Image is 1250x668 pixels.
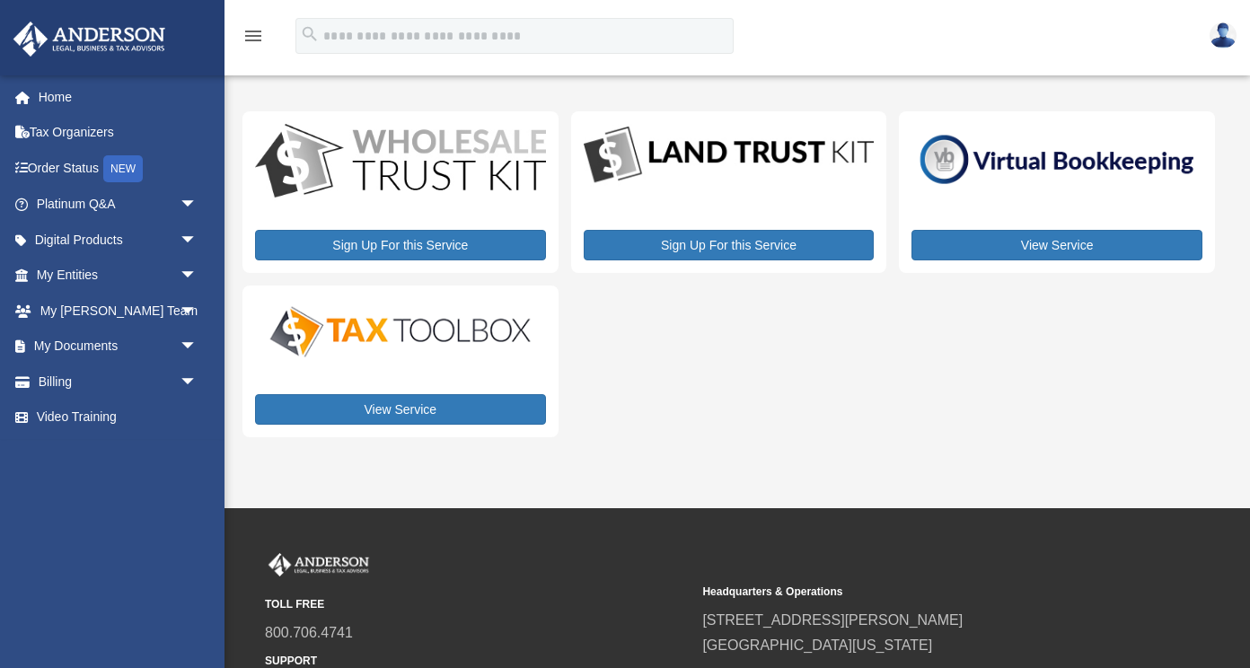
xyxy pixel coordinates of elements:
a: My Entitiesarrow_drop_down [13,258,224,294]
a: Sign Up For this Service [255,230,546,260]
small: Headquarters & Operations [702,583,1127,602]
span: arrow_drop_down [180,364,216,400]
a: View Service [255,394,546,425]
i: search [300,24,320,44]
a: Digital Productsarrow_drop_down [13,222,216,258]
span: arrow_drop_down [180,329,216,365]
img: User Pic [1210,22,1237,48]
small: TOLL FREE [265,595,690,614]
a: menu [242,31,264,47]
a: Order StatusNEW [13,150,224,187]
img: Anderson Advisors Platinum Portal [265,553,373,576]
a: Home [13,79,224,115]
a: [STREET_ADDRESS][PERSON_NAME] [702,612,963,628]
span: arrow_drop_down [180,187,216,224]
a: [GEOGRAPHIC_DATA][US_STATE] [702,637,932,653]
a: My [PERSON_NAME] Teamarrow_drop_down [13,293,224,329]
span: arrow_drop_down [180,222,216,259]
a: Billingarrow_drop_down [13,364,224,400]
a: Video Training [13,400,224,435]
a: My Documentsarrow_drop_down [13,329,224,365]
a: Tax Organizers [13,115,224,151]
span: arrow_drop_down [180,258,216,294]
a: 800.706.4741 [265,625,353,640]
img: Anderson Advisors Platinum Portal [8,22,171,57]
div: NEW [103,155,143,182]
img: LandTrust_lgo-1.jpg [584,124,875,186]
span: arrow_drop_down [180,293,216,330]
a: Platinum Q&Aarrow_drop_down [13,187,224,223]
i: menu [242,25,264,47]
img: WS-Trust-Kit-lgo-1.jpg [255,124,546,201]
a: View Service [911,230,1202,260]
a: Sign Up For this Service [584,230,875,260]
